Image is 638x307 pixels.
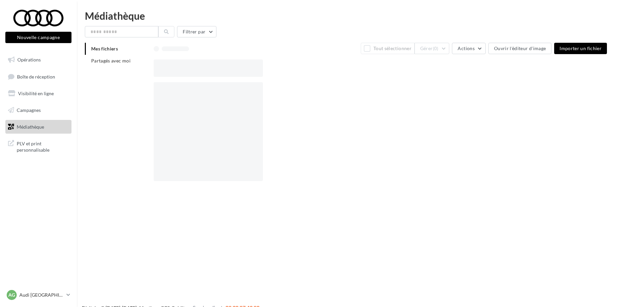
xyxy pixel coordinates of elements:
[560,45,602,51] span: Importer un fichier
[91,46,118,51] span: Mes fichiers
[415,43,450,54] button: Gérer(0)
[488,43,551,54] button: Ouvrir l'éditeur d'image
[91,58,131,63] span: Partagés avec moi
[8,292,15,298] span: AG
[17,73,55,79] span: Boîte de réception
[361,43,414,54] button: Tout sélectionner
[17,139,69,153] span: PLV et print personnalisable
[85,11,630,21] div: Médiathèque
[19,292,64,298] p: Audi [GEOGRAPHIC_DATA]
[5,32,71,43] button: Nouvelle campagne
[177,26,216,37] button: Filtrer par
[452,43,485,54] button: Actions
[458,45,474,51] span: Actions
[17,107,41,113] span: Campagnes
[17,124,44,129] span: Médiathèque
[5,289,71,301] a: AG Audi [GEOGRAPHIC_DATA]
[4,69,73,84] a: Boîte de réception
[554,43,607,54] button: Importer un fichier
[17,57,41,62] span: Opérations
[4,87,73,101] a: Visibilité en ligne
[433,46,439,51] span: (0)
[4,136,73,156] a: PLV et print personnalisable
[18,91,54,96] span: Visibilité en ligne
[4,53,73,67] a: Opérations
[4,120,73,134] a: Médiathèque
[4,103,73,117] a: Campagnes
